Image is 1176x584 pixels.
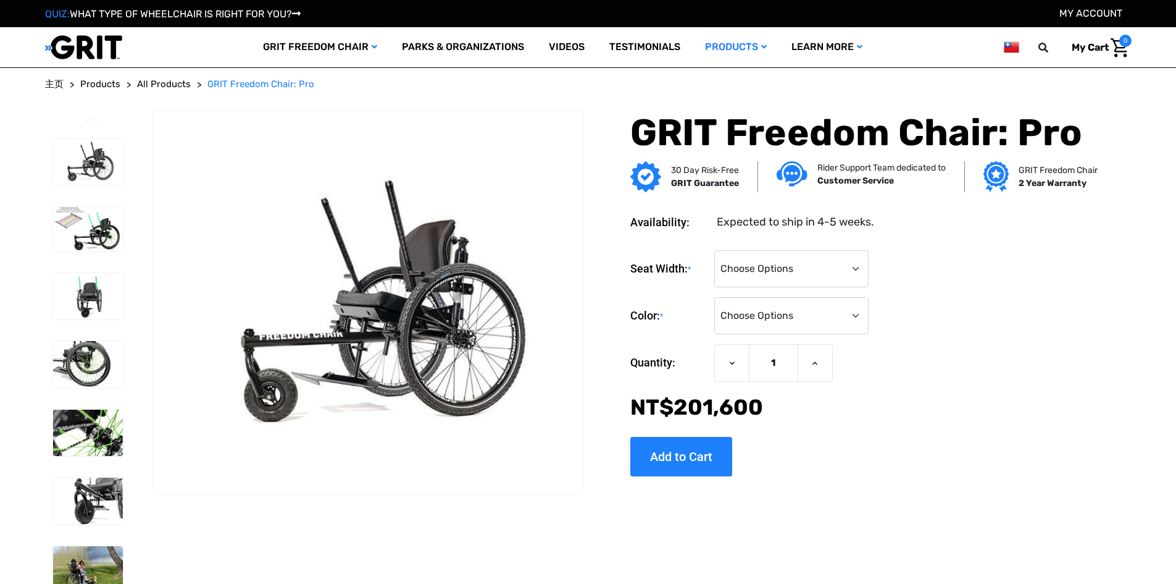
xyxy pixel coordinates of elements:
[817,176,894,186] strong: Customer Service
[630,111,1093,155] h1: GRIT Freedom Chair: Pro
[630,344,708,381] label: Quantity:
[53,341,123,388] img: GRIT Freedom Chair Pro: close up side view of Pro off road wheelchair model highlighting custom c...
[630,161,661,192] img: GRIT Guarantee
[779,27,875,67] a: Learn More
[536,27,597,67] a: Videos
[630,437,732,476] input: Add to Cart
[1072,41,1109,53] span: My Cart
[53,273,123,320] img: GRIT Freedom Chair Pro: front view of Pro model all terrain wheelchair with green lever wraps and...
[45,77,1132,91] nav: Breadcrumb
[207,78,314,90] span: GRIT Freedom Chair: Pro
[671,164,739,177] p: 30 Day Risk-Free
[45,77,64,91] a: 主页
[45,8,70,20] span: QUIZ:
[630,394,763,420] span: NT$‌201,600
[53,138,123,185] img: GRIT Freedom Chair Pro: the Pro model shown including contoured Invacare Matrx seatback, Spinergy...
[251,27,390,67] a: GRIT Freedom Chair
[137,77,191,91] a: All Products
[630,297,708,335] label: Color:
[630,250,708,288] label: Seat Width:
[671,178,739,188] strong: GRIT Guarantee
[153,159,583,446] img: GRIT Freedom Chair Pro: the Pro model shown including contoured Invacare Matrx seatback, Spinergy...
[45,35,122,60] img: GRIT All-Terrain Wheelchair and Mobility Equipment
[717,214,874,231] dd: Expected to ship in 4-5 weeks.
[137,78,191,90] span: All Products
[80,78,120,90] span: Products
[207,77,314,91] a: GRIT Freedom Chair: Pro
[1062,35,1132,61] a: Cart with 0 items
[390,27,536,67] a: Parks & Organizations
[1044,35,1062,61] input: Search
[1059,7,1122,19] a: Account
[53,206,123,252] img: GRIT Freedom Chair Pro: side view of Pro model with green lever wraps and spokes on Spinergy whee...
[817,161,946,174] p: Rider Support Team dedicated to
[630,214,708,231] dt: Availability:
[1119,35,1132,47] span: 0
[78,116,104,131] button: Go to slide 3 of 3
[45,78,64,90] span: 主页
[983,161,1009,192] img: Grit freedom
[45,8,301,20] a: QUIZ:WHAT TYPE OF WHEELCHAIR IS RIGHT FOR YOU?
[1004,40,1019,55] img: tw.png
[1019,178,1086,188] strong: 2 Year Warranty
[597,27,693,67] a: Testimonials
[693,27,779,67] a: Products
[53,478,123,525] img: GRIT Freedom Chair Pro: close up of front reinforced, tubular front fork and mountainboard wheel ...
[53,410,123,457] img: GRIT Freedom Chair Pro: close up of one Spinergy wheel with green-colored spokes and upgraded dri...
[777,161,807,187] img: Customer service
[1111,38,1128,57] img: Cart
[80,77,120,91] a: Products
[1019,164,1098,177] p: GRIT Freedom Chair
